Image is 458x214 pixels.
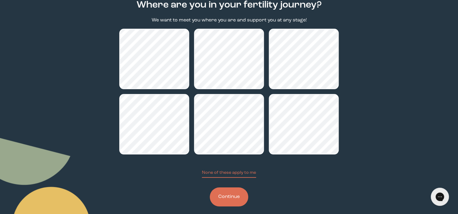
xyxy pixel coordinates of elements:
[210,187,248,206] button: Continue
[428,186,452,208] iframe: Gorgias live chat messenger
[152,17,307,24] p: We want to meet you where you are and support you at any stage!
[202,170,256,178] button: None of these apply to me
